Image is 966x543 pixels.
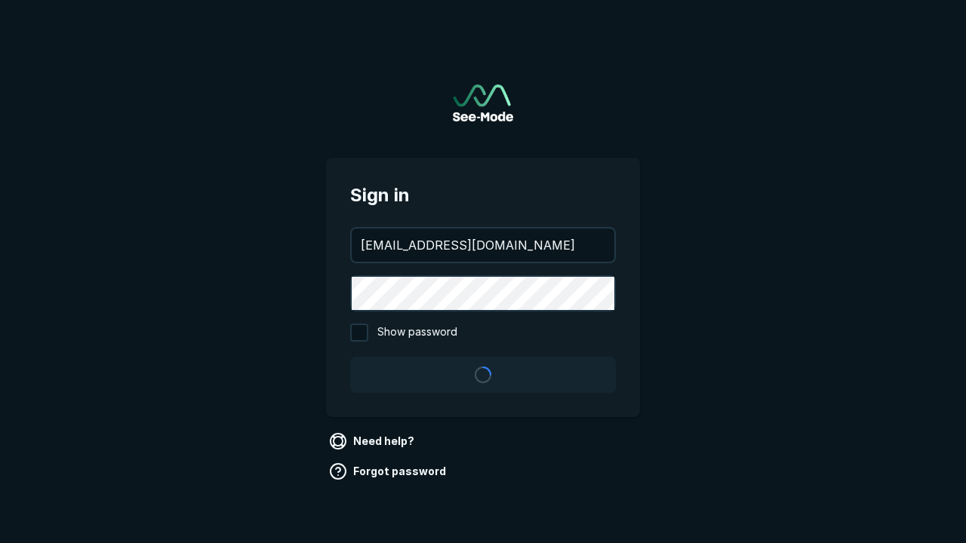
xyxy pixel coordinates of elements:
a: Forgot password [326,459,452,483]
span: Sign in [350,182,616,209]
img: See-Mode Logo [453,84,513,121]
input: your@email.com [352,229,614,262]
span: Show password [377,324,457,342]
a: Go to sign in [453,84,513,121]
a: Need help? [326,429,420,453]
